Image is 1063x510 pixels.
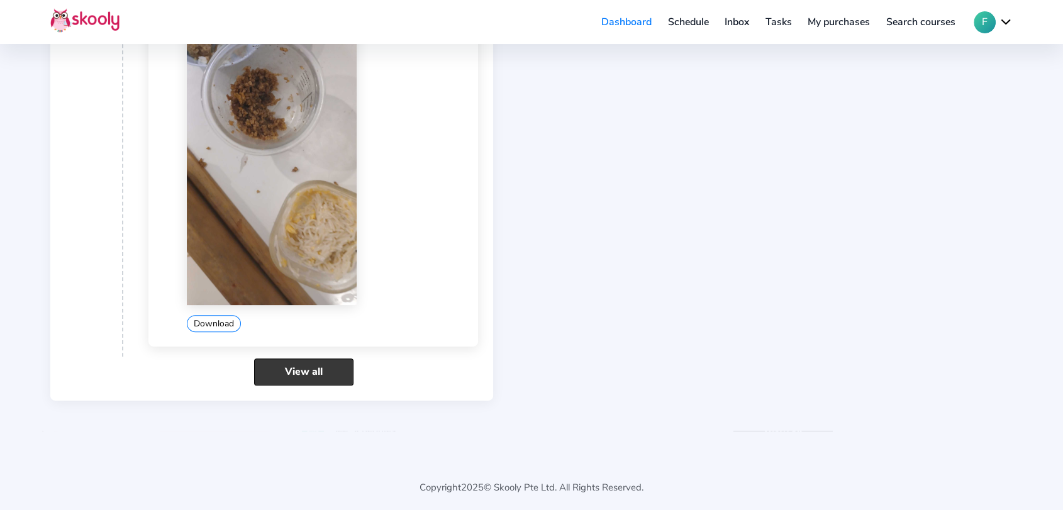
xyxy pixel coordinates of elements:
img: Skooly [50,8,120,33]
a: View all [254,358,353,385]
a: Inbox [716,12,757,32]
button: Fchevron down outline [974,11,1013,33]
a: Dashboard [593,12,660,32]
a: My purchases [799,12,878,32]
img: 202104011006135110480677012997050329048862732472202509300210341985772540772415.jpg [187,3,357,305]
a: Schedule [660,12,717,32]
button: Download [187,315,241,332]
span: 2025 [461,481,484,494]
a: Tasks [757,12,800,32]
a: Search courses [878,12,964,32]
